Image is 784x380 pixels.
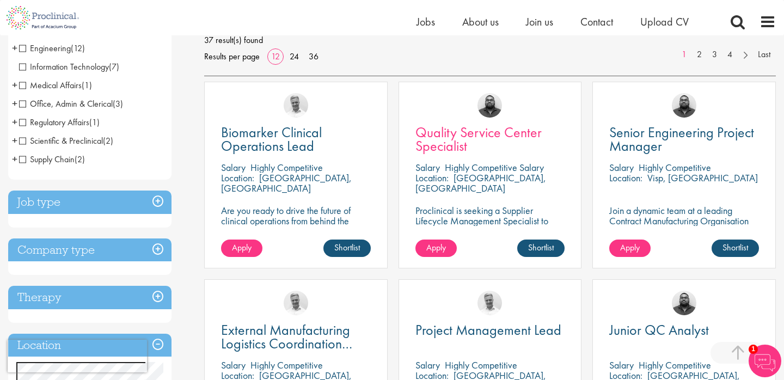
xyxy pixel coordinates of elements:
h3: Location [8,334,171,357]
p: Highly Competitive [639,359,711,371]
a: Senior Engineering Project Manager [609,126,759,153]
span: Salary [415,161,440,174]
p: Visp, [GEOGRAPHIC_DATA] [647,171,758,184]
a: Joshua Bye [477,291,502,315]
span: Location: [415,171,449,184]
a: Apply [609,240,651,257]
a: Junior QC Analyst [609,323,759,337]
span: Regulatory Affairs [19,117,89,128]
span: Apply [232,242,252,253]
span: Supply Chain [19,154,85,165]
span: Salary [221,359,246,371]
a: Joshua Bye [284,93,308,118]
span: (1) [82,79,92,91]
span: + [12,114,17,130]
a: Upload CV [640,15,689,29]
span: External Manufacturing Logistics Coordination Support [221,321,352,366]
span: 1 [749,345,758,354]
img: Ashley Bennett [477,93,502,118]
span: Join us [526,15,553,29]
a: 36 [305,51,322,62]
h3: Job type [8,191,171,214]
span: Medical Affairs [19,79,92,91]
span: Supply Chain [19,154,75,165]
p: Highly Competitive [250,161,323,174]
a: Contact [580,15,613,29]
span: Location: [221,171,254,184]
span: (7) [109,61,119,72]
h3: Company type [8,238,171,262]
span: Office, Admin & Clerical [19,98,123,109]
span: Location: [609,171,642,184]
img: Chatbot [749,345,781,377]
p: Are you ready to drive the future of clinical operations from behind the scenes? Looking to be in... [221,205,371,257]
span: Medical Affairs [19,79,82,91]
p: Highly Competitive [445,359,517,371]
a: 2 [691,48,707,61]
span: + [12,151,17,167]
span: Quality Service Center Specialist [415,123,542,155]
span: + [12,77,17,93]
span: Salary [609,161,634,174]
span: (1) [89,117,100,128]
img: Joshua Bye [284,291,308,315]
h3: Therapy [8,286,171,309]
p: Highly Competitive [639,161,711,174]
span: Results per page [204,48,260,65]
p: Join a dynamic team at a leading Contract Manufacturing Organisation (CMO) and contribute to grou... [609,205,759,257]
a: Biomarker Clinical Operations Lead [221,126,371,153]
span: Senior Engineering Project Manager [609,123,754,155]
a: About us [462,15,499,29]
span: + [12,95,17,112]
span: Apply [426,242,446,253]
a: Shortlist [517,240,565,257]
a: Shortlist [712,240,759,257]
span: (12) [71,42,85,54]
span: Project Management Lead [415,321,561,339]
span: (2) [103,135,113,146]
a: 1 [676,48,692,61]
span: Apply [620,242,640,253]
a: Jobs [416,15,435,29]
span: Information Technology [19,61,119,72]
span: + [12,40,17,56]
a: Shortlist [323,240,371,257]
p: Highly Competitive Salary [445,161,544,174]
p: [GEOGRAPHIC_DATA], [GEOGRAPHIC_DATA] [415,171,546,194]
iframe: reCAPTCHA [8,340,147,372]
span: Salary [415,359,440,371]
span: Junior QC Analyst [609,321,709,339]
a: Last [752,48,776,61]
a: External Manufacturing Logistics Coordination Support [221,323,371,351]
a: 3 [707,48,722,61]
span: Information Technology [19,61,109,72]
span: Engineering [19,42,71,54]
p: Highly Competitive [250,359,323,371]
a: Project Management Lead [415,323,565,337]
span: Regulatory Affairs [19,117,100,128]
span: Biomarker Clinical Operations Lead [221,123,322,155]
a: Apply [221,240,262,257]
img: Ashley Bennett [672,291,696,315]
p: [GEOGRAPHIC_DATA], [GEOGRAPHIC_DATA] [221,171,352,194]
span: Scientific & Preclinical [19,135,113,146]
span: Salary [221,161,246,174]
img: Ashley Bennett [672,93,696,118]
span: Scientific & Preclinical [19,135,103,146]
a: 12 [267,51,284,62]
a: Apply [415,240,457,257]
span: 37 result(s) found [204,32,776,48]
a: Quality Service Center Specialist [415,126,565,153]
a: 4 [722,48,738,61]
